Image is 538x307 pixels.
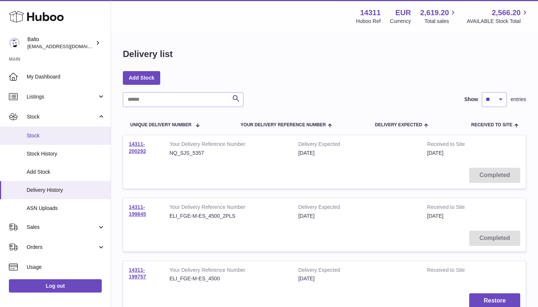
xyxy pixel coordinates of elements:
div: [DATE] [298,275,416,282]
strong: Delivery Expected [298,267,416,276]
span: Your Delivery Reference Number [241,123,326,127]
a: 14311-199757 [129,267,146,280]
span: ASN Uploads [27,205,105,212]
strong: EUR [395,8,411,18]
a: 2,566.20 AVAILABLE Stock Total [467,8,529,25]
div: [DATE] [298,213,416,220]
div: Currency [390,18,411,25]
span: [DATE] [427,213,443,219]
a: 14311-199845 [129,204,146,217]
div: Balto [27,36,94,50]
div: NQ_SJS_5357 [169,150,287,157]
span: 2,619.20 [420,8,449,18]
strong: Received to Site [427,267,488,276]
a: Log out [9,279,102,293]
span: Total sales [424,18,457,25]
span: Usage [27,264,105,271]
span: AVAILABLE Stock Total [467,18,529,25]
strong: 14311 [360,8,381,18]
span: My Dashboard [27,73,105,80]
h1: Delivery list [123,48,173,60]
span: Stock [27,132,105,139]
span: Delivery History [27,187,105,194]
div: [DATE] [298,150,416,157]
strong: Delivery Expected [298,204,416,213]
label: Show [464,96,478,103]
span: 2,566.20 [492,8,521,18]
span: [DATE] [427,150,443,156]
span: Stock [27,113,97,120]
a: 2,619.20 Total sales [420,8,458,25]
span: Delivery Expected [375,123,422,127]
img: ops@balto.fr [9,37,20,49]
a: 14311-200292 [129,141,146,154]
span: Add Stock [27,168,105,176]
strong: Your Delivery Reference Number [169,141,287,150]
strong: Delivery Expected [298,141,416,150]
span: Received to Site [471,123,512,127]
div: ELI_FGE-M-ES_4500_2PLS [169,213,287,220]
strong: Your Delivery Reference Number [169,267,287,276]
span: Orders [27,244,97,251]
a: Add Stock [123,71,160,84]
strong: Received to Site [427,204,488,213]
span: Stock History [27,150,105,157]
span: entries [511,96,526,103]
strong: Received to Site [427,141,488,150]
span: Unique Delivery Number [130,123,191,127]
span: Listings [27,93,97,100]
span: [EMAIL_ADDRESS][DOMAIN_NAME] [27,43,109,49]
strong: Your Delivery Reference Number [169,204,287,213]
span: Sales [27,224,97,231]
div: ELI_FGE-M-ES_4500 [169,275,287,282]
div: Huboo Ref [356,18,381,25]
